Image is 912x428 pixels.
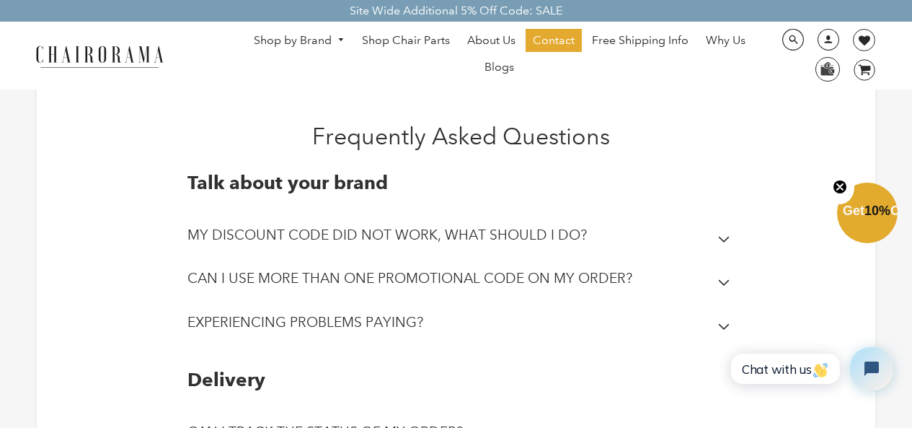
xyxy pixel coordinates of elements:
[484,60,514,75] span: Blogs
[355,29,457,52] a: Shop Chair Parts
[187,270,632,287] h2: CAN I USE MORE THAN ONE PROMOTIONAL CODE ON MY ORDER?
[706,33,745,48] span: Why Us
[460,29,523,52] a: About Us
[816,58,838,79] img: WhatsApp_Image_2024-07-12_at_16.23.01.webp
[187,123,736,150] h1: Frequently Asked Questions
[233,29,766,82] nav: DesktopNavigation
[699,29,753,52] a: Why Us
[187,314,423,331] h2: EXPERIENCING PROBLEMS PAYING?
[362,33,450,48] span: Shop Chair Parts
[825,171,854,204] button: Close teaser
[187,260,736,304] summary: CAN I USE MORE THAN ONE PROMOTIONAL CODE ON MY ORDER?
[864,204,890,218] span: 10%
[837,184,898,245] div: Get10%OffClose teaser
[526,29,582,52] a: Contact
[247,30,352,52] a: Shop by Brand
[187,172,736,194] h2: Talk about your brand
[585,29,696,52] a: Free Shipping Info
[27,43,172,69] img: chairorama
[592,33,689,48] span: Free Shipping Info
[187,304,736,348] summary: EXPERIENCING PROBLEMS PAYING?
[533,33,575,48] span: Contact
[187,369,736,391] h2: Delivery
[187,227,587,243] h2: MY DISCOUNT CODE DID NOT WORK, WHAT SHOULD I DO?
[467,33,515,48] span: About Us
[843,204,909,218] span: Get Off
[187,217,736,261] summary: MY DISCOUNT CODE DID NOT WORK, WHAT SHOULD I DO?
[477,56,521,79] a: Blogs
[720,335,906,403] iframe: Tidio Chat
